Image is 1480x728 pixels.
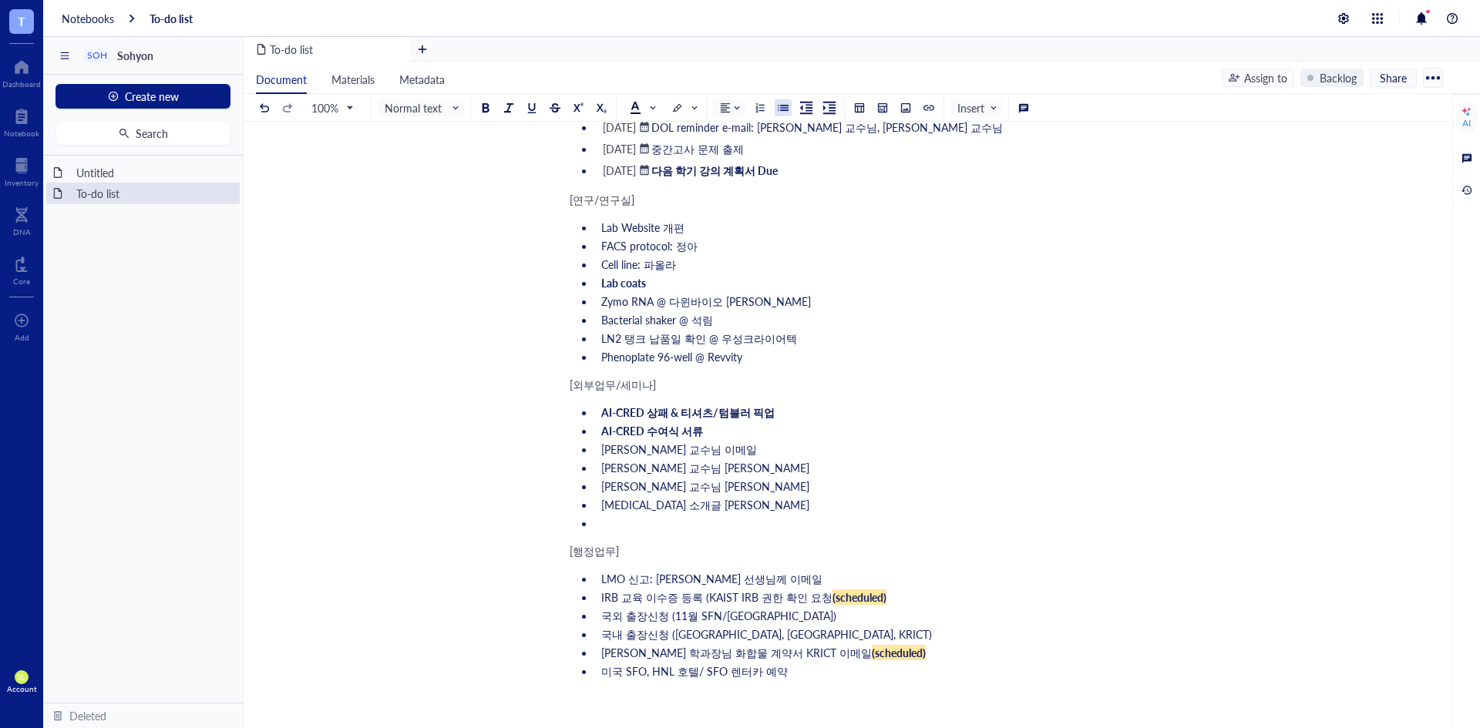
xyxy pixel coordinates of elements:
div: [DATE] [603,163,636,177]
div: DNA [13,227,31,237]
span: Search [136,127,168,139]
span: 다음 학기 강의 계획서 Due [651,163,778,178]
div: SOH [87,50,107,61]
span: 중간고사 문제 출제 [651,141,744,156]
span: DOL reminder e-mail: [PERSON_NAME] 교수님, [PERSON_NAME] 교수님 [651,119,1003,135]
div: [DATE] [603,120,636,134]
span: Create new [125,90,179,102]
span: [연구/연구실] [570,192,634,207]
div: Backlog [1320,69,1357,86]
div: Add [15,333,29,342]
span: Insert [957,101,998,115]
span: Cell line: 파올라 [601,257,676,272]
span: 국외 출장신청 (11월 SFN/[GEOGRAPHIC_DATA]) [601,608,836,623]
button: Search [55,121,230,146]
a: To-do list [150,12,193,25]
span: SL [18,673,25,682]
button: Share [1370,69,1417,87]
span: [PERSON_NAME] 교수님 이메일 [601,441,757,457]
span: [외부업무/세미나] [570,377,656,392]
a: Inventory [5,153,39,187]
span: [PERSON_NAME] 교수님 [PERSON_NAME] [601,478,809,494]
span: Sohyon [117,48,153,63]
span: Lab coats [601,275,646,290]
span: AI-CRED 상패 & 티셔츠/텀블러 픽업 [601,404,775,420]
span: Share [1380,71,1407,85]
span: [PERSON_NAME] 교수님 [PERSON_NAME] [601,460,809,475]
span: Document [256,72,307,87]
span: LMO 신고: [PERSON_NAME] 선생님께 이메일 [601,571,822,586]
div: Assign to [1244,69,1287,86]
span: Metadata [399,72,445,87]
span: Zymo RNA @ 다윈바이오 [PERSON_NAME] [601,294,811,309]
span: T [18,12,25,31]
div: Notebook [4,129,39,138]
span: [행정업무] [570,543,619,559]
span: LN2 탱크 납품일 확인 @ 우성크라이어텍 [601,330,797,346]
div: Untitled [69,162,234,183]
span: [MEDICAL_DATA] 소개글 [PERSON_NAME] [601,497,809,512]
div: [DATE] [603,142,636,156]
a: Dashboard [2,55,41,89]
div: Account [7,684,37,693]
a: Notebooks [62,12,114,25]
span: Normal text [385,101,460,115]
span: AI-CRED 수여식 서류 [601,423,703,438]
a: DNA [13,203,31,237]
div: Inventory [5,178,39,187]
span: FACS protocol: 정아 [601,238,698,253]
a: Notebook [4,104,39,138]
span: Bacterial shaker @ 석림 [601,312,713,327]
span: 국내 출장신청 ([GEOGRAPHIC_DATA], [GEOGRAPHIC_DATA], KRICT) [601,626,932,642]
span: Materials [331,72,375,87]
button: Create new [55,84,230,109]
div: To-do list [69,183,234,204]
span: (scheduled) [832,589,886,605]
span: Lab Website 개편 [601,220,684,235]
span: 미국 SFO, HNL 호텔/ SFO 렌터카 예약 [601,663,788,679]
span: Phenoplate 96-well @ Revvity [601,349,742,364]
span: IRB 교육 이수증 등록 (KAIST IRB 권한 확인 요청 [601,589,832,605]
div: Core [13,277,30,286]
span: (scheduled) [872,645,926,660]
div: Deleted [69,707,106,724]
span: [PERSON_NAME] 학과장님 화합물 계약서 KRICT 이메일 [601,645,872,660]
div: Dashboard [2,79,41,89]
a: Core [13,252,30,286]
span: 100% [311,101,352,115]
div: AI [1462,117,1471,129]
